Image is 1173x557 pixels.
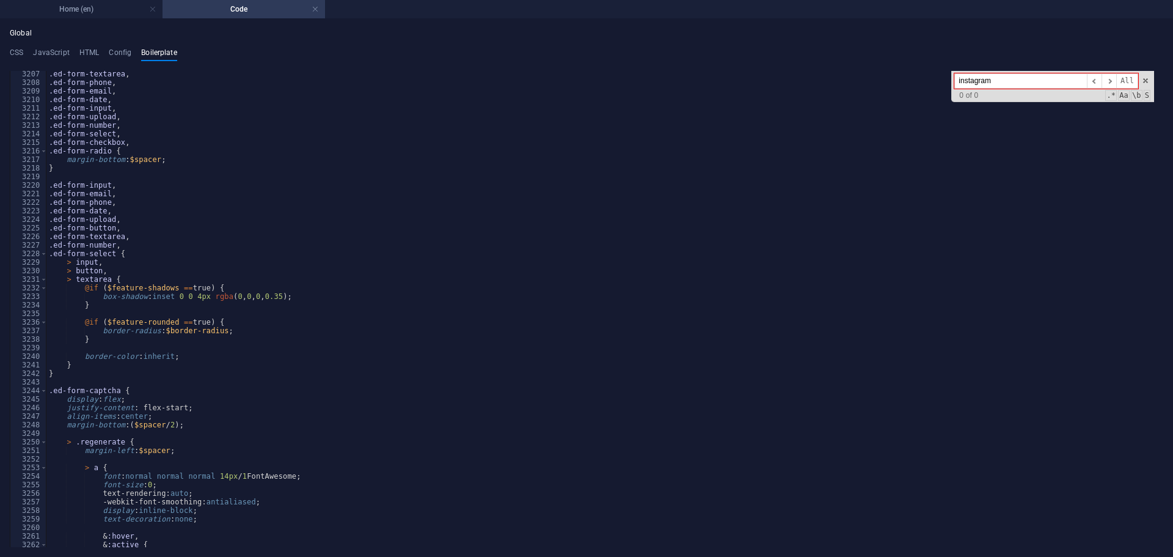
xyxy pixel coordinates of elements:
[10,318,47,326] div: 3236
[10,515,47,523] div: 3259
[10,378,47,386] div: 3243
[1087,73,1102,89] span: ​
[1131,90,1142,101] span: Whole Word Search
[10,164,47,172] div: 3218
[10,267,47,275] div: 3230
[109,48,131,62] h4: Config
[1102,73,1116,89] span: ​
[10,369,47,378] div: 3242
[10,249,47,258] div: 3228
[10,207,47,215] div: 3223
[10,215,47,224] div: 3224
[10,301,47,309] div: 3234
[10,172,47,181] div: 3219
[954,91,983,100] span: 0 of 0
[10,429,47,438] div: 3249
[10,48,23,62] h4: CSS
[1105,90,1117,101] span: RegExp Search
[10,232,47,241] div: 3226
[10,532,47,540] div: 3261
[10,455,47,463] div: 3252
[10,463,47,472] div: 3253
[10,361,47,369] div: 3241
[10,181,47,190] div: 3220
[1116,73,1138,89] span: Alt-Enter
[10,241,47,249] div: 3227
[10,412,47,421] div: 3247
[10,438,47,446] div: 3250
[10,138,47,147] div: 3215
[10,326,47,335] div: 3237
[10,540,47,549] div: 3262
[10,190,47,198] div: 3221
[10,489,47,498] div: 3256
[10,498,47,506] div: 3257
[10,95,47,104] div: 3210
[10,386,47,395] div: 3244
[10,472,47,481] div: 3254
[10,130,47,138] div: 3214
[10,344,47,352] div: 3239
[10,395,47,404] div: 3245
[10,523,47,532] div: 3260
[79,48,100,62] h4: HTML
[10,147,47,155] div: 3216
[10,224,47,232] div: 3225
[10,104,47,113] div: 3211
[1118,90,1130,101] span: CaseSensitive Search
[10,70,47,78] div: 3207
[10,335,47,344] div: 3238
[10,258,47,267] div: 3229
[10,352,47,361] div: 3240
[1144,90,1150,101] span: Search In Selection
[163,2,325,16] h4: Code
[10,481,47,489] div: 3255
[33,48,69,62] h4: JavaScript
[10,421,47,429] div: 3248
[10,155,47,164] div: 3217
[954,73,1087,89] input: Search for
[10,121,47,130] div: 3213
[141,48,177,62] h4: Boilerplate
[10,87,47,95] div: 3209
[10,506,47,515] div: 3258
[10,309,47,318] div: 3235
[10,198,47,207] div: 3222
[10,113,47,121] div: 3212
[10,29,32,39] h4: Global
[10,404,47,412] div: 3246
[10,292,47,301] div: 3233
[10,78,47,87] div: 3208
[10,446,47,455] div: 3251
[10,275,47,284] div: 3231
[10,284,47,292] div: 3232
